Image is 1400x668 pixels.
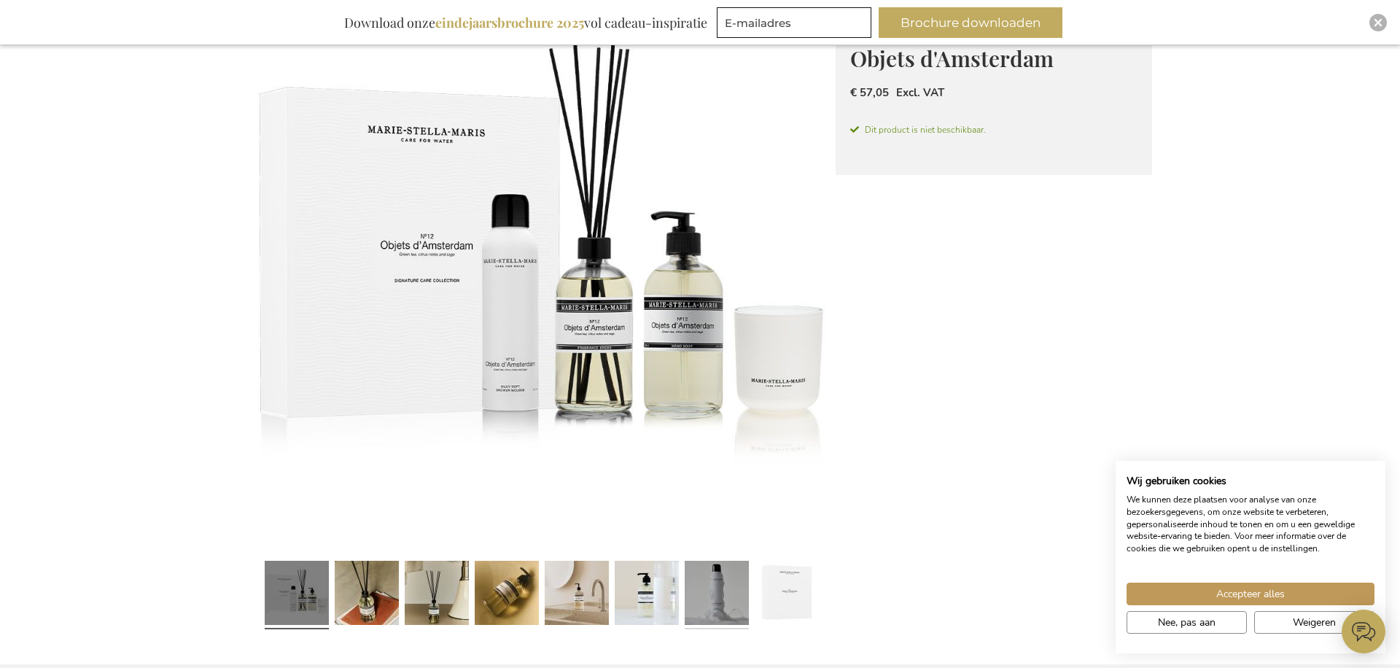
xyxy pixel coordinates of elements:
[1158,615,1216,630] span: Nee, pas aan
[717,7,871,38] input: E-mailadres
[475,555,539,635] a: Marie-Stella-Maris Signature Care Collection - No.12 Objets d'Amsterdam
[338,7,714,38] div: Download onze vol cadeau-inspiratie
[1254,611,1374,634] button: Alle cookies weigeren
[1374,18,1382,27] img: Close
[685,555,749,635] a: Marie-Stella-Maris Signature Care Collection - No.12 Objets d'Amsterdam
[879,7,1062,38] button: Brochure downloaden
[1293,615,1336,630] span: Weigeren
[335,555,399,635] a: Marie-Stella-Maris Signature Care Collection - No.12 Objets d'Amsterdam
[1127,611,1247,634] button: Pas cookie voorkeuren aan
[1127,583,1374,605] button: Accepteer alle cookies
[850,85,889,100] span: € 57,05
[755,555,819,635] a: Marie-Stella-Maris Signature Care Collection - No.12 Objets d'Amsterdam
[1369,14,1387,31] div: Close
[265,555,329,635] a: Marie-Stella-Maris Signature Care Collection - No.12 Objets d'Amsterdam
[850,123,1137,136] span: Dit product is niet beschikbaar.
[896,85,944,100] span: Excl. VAT
[1127,475,1374,488] h2: Wij gebruiken cookies
[405,555,469,635] a: Marie-Stella-Maris Signature Care Collection - No.12 Objets d'Amsterdam
[717,7,876,42] form: marketing offers and promotions
[435,14,584,31] b: eindejaarsbrochure 2025
[1342,610,1385,653] iframe: belco-activator-frame
[1127,494,1374,555] p: We kunnen deze plaatsen voor analyse van onze bezoekersgegevens, om onze website te verbeteren, g...
[1216,586,1285,602] span: Accepteer alles
[615,555,679,635] a: Marie-Stella-Maris Signature Care Collection - No.12 Objets d'Amsterdam
[545,555,609,635] a: Marie-Stella-Maris Signature Care Collection - No.12 Objets d'Amsterdam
